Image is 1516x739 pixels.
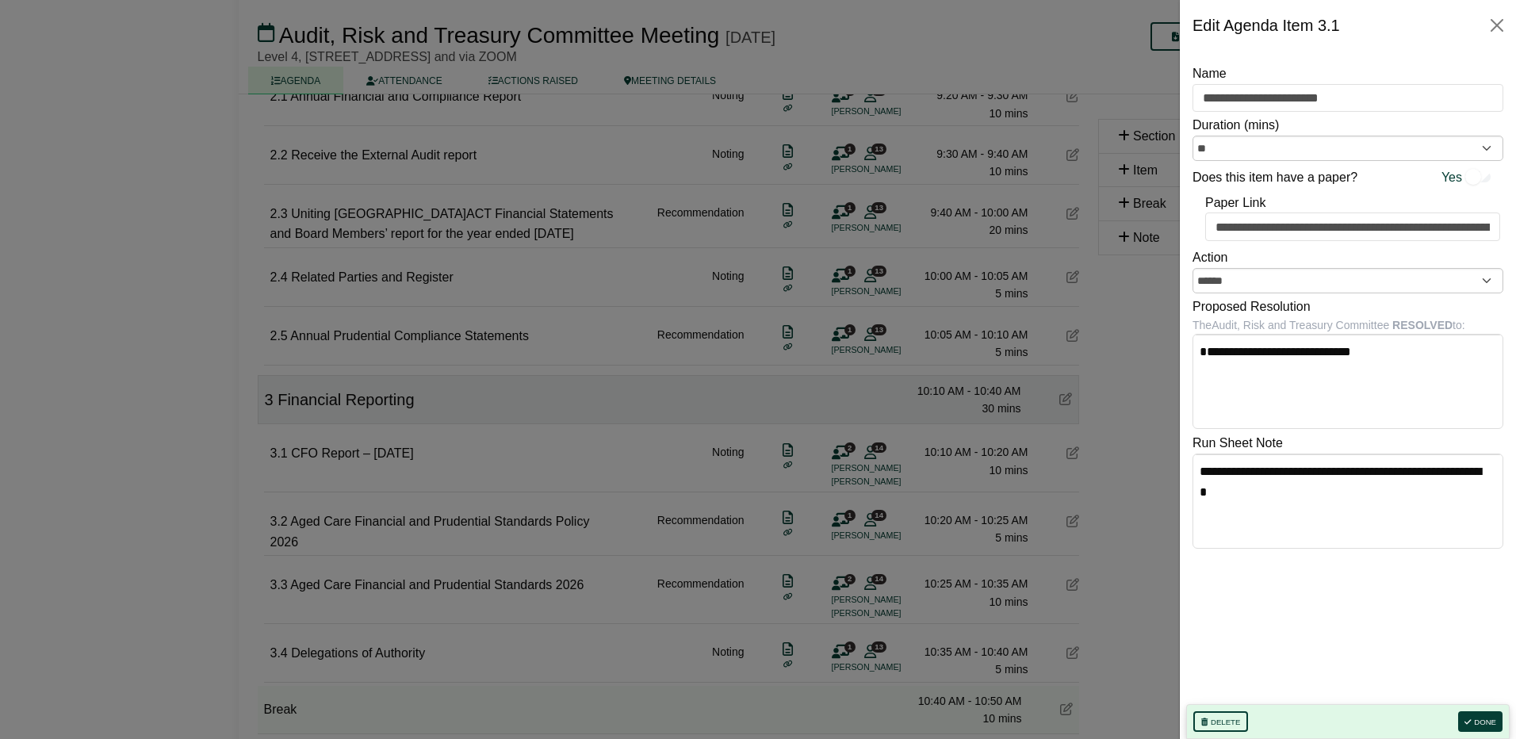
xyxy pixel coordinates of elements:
[1484,13,1510,38] button: Close
[1193,711,1248,732] button: Delete
[1193,167,1357,188] label: Does this item have a paper?
[1205,193,1266,213] label: Paper Link
[1193,115,1279,136] label: Duration (mins)
[1193,63,1227,84] label: Name
[1458,711,1503,732] button: Done
[1193,433,1283,454] label: Run Sheet Note
[1193,316,1503,334] div: The Audit, Risk and Treasury Committee to:
[1193,13,1340,38] div: Edit Agenda Item 3.1
[1441,167,1462,188] span: Yes
[1193,247,1227,268] label: Action
[1392,319,1453,331] b: RESOLVED
[1193,297,1311,317] label: Proposed Resolution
